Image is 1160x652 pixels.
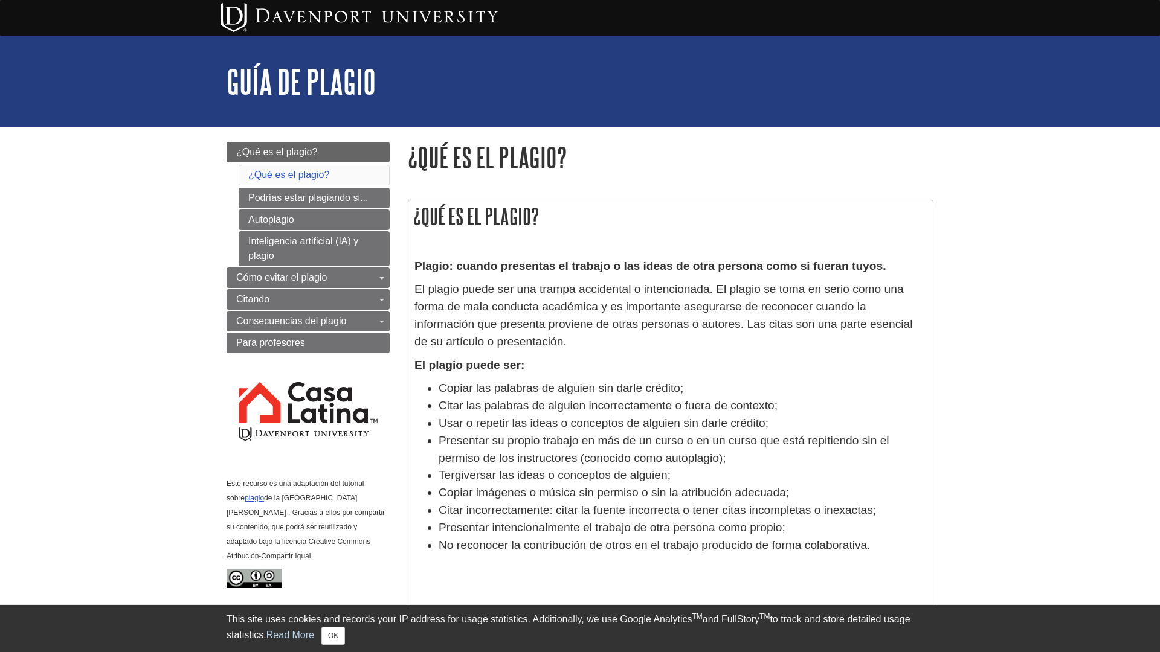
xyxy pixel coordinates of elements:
div: This site uses cookies and records your IP address for usage statistics. Additionally, we use Goo... [227,612,933,645]
a: ¿Qué es el plagio? [248,170,329,180]
strong: Plagio: cuando presentas el trabajo o las ideas de otra persona como si fueran tuyos. [414,260,886,272]
a: ¿Qué es el plagio? [227,142,390,162]
span: Citando [236,294,269,304]
span: Presentar intencionalmente el trabajo de otra persona como propio; [439,521,785,534]
span: Presentar su propio trabajo en más de un curso o en un curso que está repitiendo sin el permiso d... [439,434,889,464]
a: Inteligencia artificial (IA) y plagio [239,231,390,266]
span: Este recurso es una adaptación del tutorial sobre de la [GEOGRAPHIC_DATA][PERSON_NAME] . Gracias ... [227,479,385,560]
sup: TM [692,612,702,621]
a: Read More [266,630,314,640]
img: Davenport University [221,3,498,32]
span: Para profesores [236,337,305,348]
span: No reconocer la contribución de otros en el trabajo producido de forma colaborativa. [439,539,871,551]
span: Copiar las palabras de alguien sin darle crédito; [439,382,683,394]
span: Consecuencias del plagio [236,316,346,326]
a: Citando [227,289,390,310]
h2: ¿Qué es el plagio? [408,200,933,232]
span: Cómo evitar el plagio [236,272,327,283]
strong: El plagio puede ser: [414,359,524,371]
p: El plagio puede ser una trampa accidental o intencionada. El plagio se toma en serio como una for... [414,281,927,350]
a: Podrías estar plagiando si... [239,188,390,208]
span: Copiar imágenes o música sin permiso o sin la atribución adecuada; [439,486,789,499]
a: Guía de plagio [227,63,376,100]
span: Citar las palabras de alguien incorrectamente o fuera de contexto; [439,399,778,412]
button: Close [321,627,345,645]
span: Tergiversar las ideas o conceptos de alguien; [439,468,671,481]
sup: TM [759,612,770,621]
a: Autoplagio [239,209,390,230]
a: Para profesores [227,333,390,353]
a: plagio [245,494,264,502]
a: Cómo evitar el plagio [227,267,390,288]
span: ¿Qué es el plagio? [236,147,317,157]
h1: ¿Qué es el plagio? [408,142,933,173]
span: Citar incorrectamente: citar la fuente incorrecta o tener citas incompletas o inexactas; [439,503,876,516]
span: Usar o repetir las ideas o conceptos de alguien sin darle crédito; [439,417,768,429]
a: Consecuencias del plagio [227,311,390,331]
